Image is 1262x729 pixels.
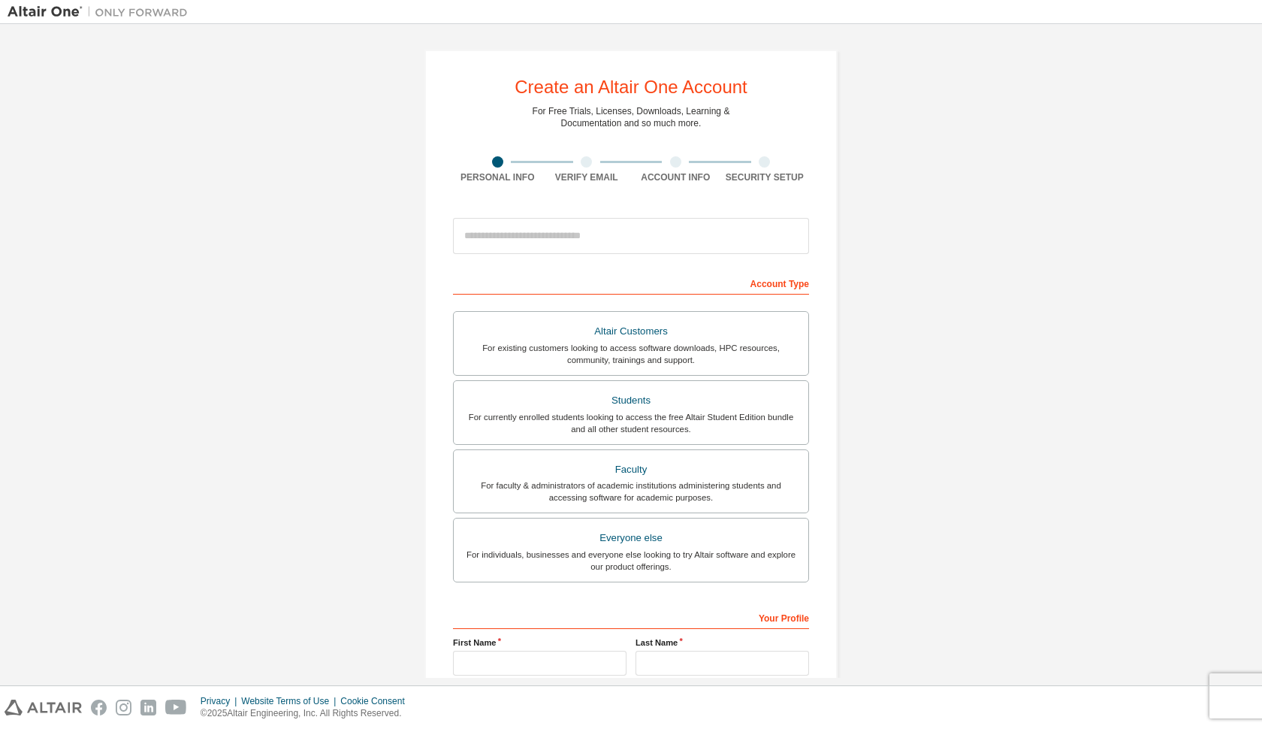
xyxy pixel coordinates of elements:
[453,271,809,295] div: Account Type
[140,700,156,715] img: linkedin.svg
[201,707,414,720] p: © 2025 Altair Engineering, Inc. All Rights Reserved.
[463,459,799,480] div: Faculty
[515,78,747,96] div: Create an Altair One Account
[533,105,730,129] div: For Free Trials, Licenses, Downloads, Learning & Documentation and so much more.
[91,700,107,715] img: facebook.svg
[636,637,809,649] label: Last Name
[463,390,799,411] div: Students
[165,700,187,715] img: youtube.svg
[463,321,799,342] div: Altair Customers
[631,171,720,183] div: Account Info
[340,695,413,707] div: Cookie Consent
[116,700,131,715] img: instagram.svg
[201,695,241,707] div: Privacy
[463,342,799,366] div: For existing customers looking to access software downloads, HPC resources, community, trainings ...
[453,171,542,183] div: Personal Info
[453,637,626,649] label: First Name
[463,549,799,573] div: For individuals, businesses and everyone else looking to try Altair software and explore our prod...
[463,528,799,549] div: Everyone else
[463,411,799,435] div: For currently enrolled students looking to access the free Altair Student Edition bundle and all ...
[542,171,632,183] div: Verify Email
[241,695,340,707] div: Website Terms of Use
[8,5,195,20] img: Altair One
[453,605,809,629] div: Your Profile
[5,700,82,715] img: altair_logo.svg
[720,171,810,183] div: Security Setup
[463,479,799,504] div: For faculty & administrators of academic institutions administering students and accessing softwa...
